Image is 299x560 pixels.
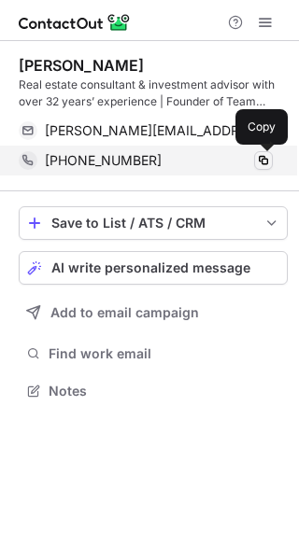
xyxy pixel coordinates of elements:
[19,251,288,285] button: AI write personalized message
[19,378,288,404] button: Notes
[45,152,162,169] span: [PHONE_NUMBER]
[19,56,144,75] div: [PERSON_NAME]
[49,345,280,362] span: Find work email
[50,305,199,320] span: Add to email campaign
[49,383,280,399] span: Notes
[51,260,250,275] span: AI write personalized message
[19,11,131,34] img: ContactOut v5.3.10
[19,77,288,110] div: Real estate consultant & investment advisor with over 32 years’ experience | Founder of Team Yous...
[45,122,259,139] span: [PERSON_NAME][EMAIL_ADDRESS][DOMAIN_NAME]
[19,206,288,240] button: save-profile-one-click
[51,216,255,231] div: Save to List / ATS / CRM
[19,341,288,367] button: Find work email
[19,296,288,329] button: Add to email campaign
